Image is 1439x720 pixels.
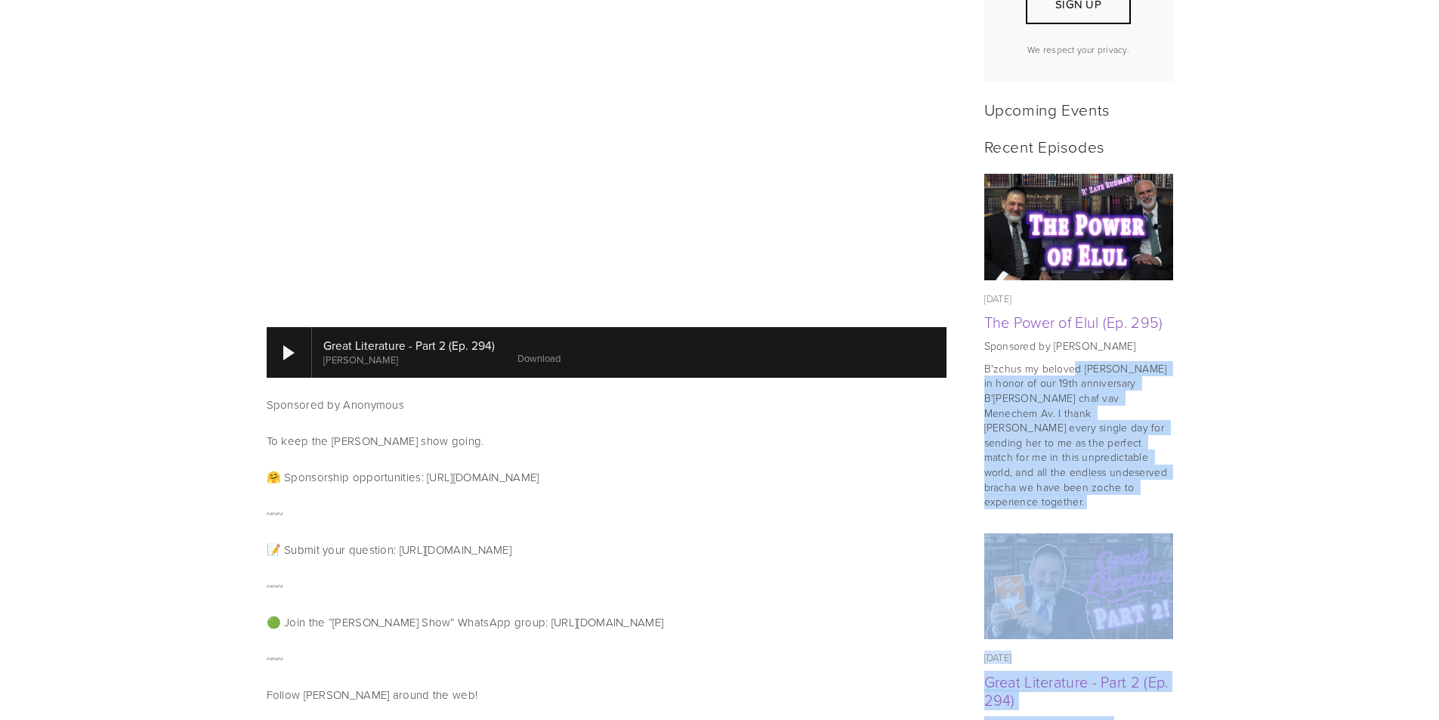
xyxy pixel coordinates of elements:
p: ~~~ [267,650,946,668]
p: B'zchus my beloved [PERSON_NAME] in honor of our 19th anniversary B'[PERSON_NAME] chaf vav Menech... [984,361,1173,509]
p: Sponsored by [PERSON_NAME] [984,338,1173,354]
a: Great Literature - Part 2 (Ep. 294) [984,533,1173,640]
img: The Power of Elul (Ep. 295) [984,174,1173,280]
p: To keep the [PERSON_NAME] show going. [267,432,946,450]
p: 🤗 Sponsorship opportunities: [URL][DOMAIN_NAME] [267,468,946,487]
a: Great Literature - Part 2 (Ep. 294) [984,671,1169,710]
h2: Recent Episodes [984,137,1173,156]
time: [DATE] [984,292,1012,305]
a: The Power of Elul (Ep. 295) [984,311,1163,332]
p: ~~~ [267,577,946,595]
img: Great Literature - Part 2 (Ep. 294) [984,533,1173,640]
p: We respect your privacy. [997,43,1160,56]
p: Follow [PERSON_NAME] around the web! [267,686,946,704]
a: The Power of Elul (Ep. 295) [984,174,1173,280]
p: 📝 Submit your question: [URL][DOMAIN_NAME] [267,541,946,559]
p: 🟢 Join the “[PERSON_NAME] Show” WhatsApp group: [URL][DOMAIN_NAME] [267,613,946,632]
time: [DATE] [984,650,1012,664]
h2: Upcoming Events [984,100,1173,119]
p: Sponsored by Anonymous [267,396,946,414]
p: ~~~ [267,505,946,523]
